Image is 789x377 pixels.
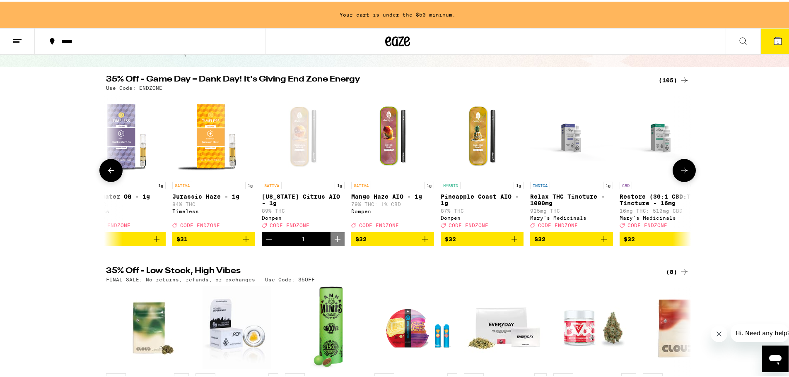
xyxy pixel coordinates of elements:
[172,200,255,205] p: 84% THC
[688,180,702,187] p: 0.3g
[83,231,166,245] button: Add to bag
[270,221,309,226] span: CODE ENDZONE
[351,180,371,187] p: SATIVA
[441,231,524,245] button: Add to bag
[172,93,255,176] img: Timeless - Jurassic Haze - 1g
[91,221,130,226] span: CODE ENDZONE
[530,180,550,187] p: INDICA
[156,180,166,187] p: 1g
[262,93,345,231] a: Open page for California Citrus AIO - 1g from Dompen
[176,234,188,241] span: $31
[351,200,434,205] p: 79% THC: 1% CBD
[441,192,524,205] p: Pineapple Coast AIO - 1g
[624,234,635,241] span: $32
[530,214,613,219] div: Mary's Medicinals
[374,285,457,367] img: Cookies - BernieHana Butter/ Tequila Sunrise 3 in 1 AIO - 1g
[530,93,613,176] img: Mary's Medicinals - Relax THC Tincture - 1000mg
[172,192,255,198] p: Jurassic Haze - 1g
[530,231,613,245] button: Add to bag
[262,231,276,245] button: Decrement
[310,285,343,367] img: Kanha - Groove Minis Nano Chocolate Bites
[351,93,434,231] a: Open page for Mango Haze AIO - 1g from Dompen
[445,234,456,241] span: $32
[351,93,434,176] img: Dompen - Mango Haze AIO - 1g
[449,221,488,226] span: CODE ENDZONE
[762,344,789,370] iframe: Button to launch messaging window
[666,265,689,275] a: (8)
[514,180,524,187] p: 1g
[106,265,649,275] h2: 35% Off - Low Stock, High Vibes
[172,180,192,187] p: SATIVA
[106,84,162,89] p: Use Code: ENDZONE
[538,221,578,226] span: CODE ENDZONE
[603,180,613,187] p: 1g
[464,285,547,367] img: Everyday - Apple Jack Pre-Ground - 14g
[643,285,726,367] img: Cloud - Lemonade - 14g
[351,231,434,245] button: Add to bag
[106,275,315,281] p: FINAL SALE: No returns, refunds, or exchanges - Use Code: 35OFF
[441,93,524,231] a: Open page for Pineapple Coast AIO - 1g from Dompen
[172,93,255,231] a: Open page for Jurassic Haze - 1g from Timeless
[83,93,166,231] a: Open page for Blackwater OG - 1g from Timeless
[441,180,461,187] p: HYBRID
[83,207,166,212] div: Timeless
[530,192,613,205] p: Relax THC Tincture - 1000mg
[262,214,345,219] div: Dompen
[659,74,689,84] a: (105)
[441,207,524,212] p: 87% THC
[711,324,727,341] iframe: Close message
[359,221,399,226] span: CODE ENDZONE
[172,207,255,212] div: Timeless
[530,207,613,212] p: 925mg THC
[83,192,166,198] p: Blackwater OG - 1g
[534,234,545,241] span: $32
[335,180,345,187] p: 1g
[355,234,367,241] span: $32
[262,207,345,212] p: 89% THC
[203,285,271,367] img: GoldDrop - Glitter Bomb Sugar - 1g
[172,231,255,245] button: Add to bag
[777,38,779,43] span: 1
[262,180,282,187] p: SATIVA
[180,221,220,226] span: CODE ENDZONE
[331,231,345,245] button: Increment
[620,93,702,176] img: Mary's Medicinals - Restore (30:1 CBD:THC) Tincture - 16mg
[620,93,702,231] a: Open page for Restore (30:1 CBD:THC) Tincture - 16mg from Mary's Medicinals
[620,231,702,245] button: Add to bag
[424,180,434,187] p: 1g
[530,93,613,231] a: Open page for Relax THC Tincture - 1000mg from Mary's Medicinals
[441,214,524,219] div: Dompen
[351,207,434,212] div: Dompen
[106,285,189,367] img: Cloud - RS11 - 3.5g
[5,6,60,12] span: Hi. Need any help?
[627,221,667,226] span: CODE ENDZONE
[731,322,789,341] iframe: Message from company
[83,200,166,205] p: 84% THC
[441,93,524,176] img: Dompen - Pineapple Coast AIO - 1g
[302,234,305,241] div: 1
[262,192,345,205] p: [US_STATE] Citrus AIO - 1g
[620,180,632,187] p: CBD
[620,207,702,212] p: 16mg THC: 510mg CBD
[83,93,166,176] img: Timeless - Blackwater OG - 1g
[620,214,702,219] div: Mary's Medicinals
[620,192,702,205] p: Restore (30:1 CBD:THC) Tincture - 16mg
[351,192,434,198] p: Mango Haze AIO - 1g
[245,180,255,187] p: 1g
[553,285,636,367] img: Ember Valley - Melted Strawberries - 3.5g
[106,74,649,84] h2: 35% Off - Game Day = Dank Day! It's Giving End Zone Energy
